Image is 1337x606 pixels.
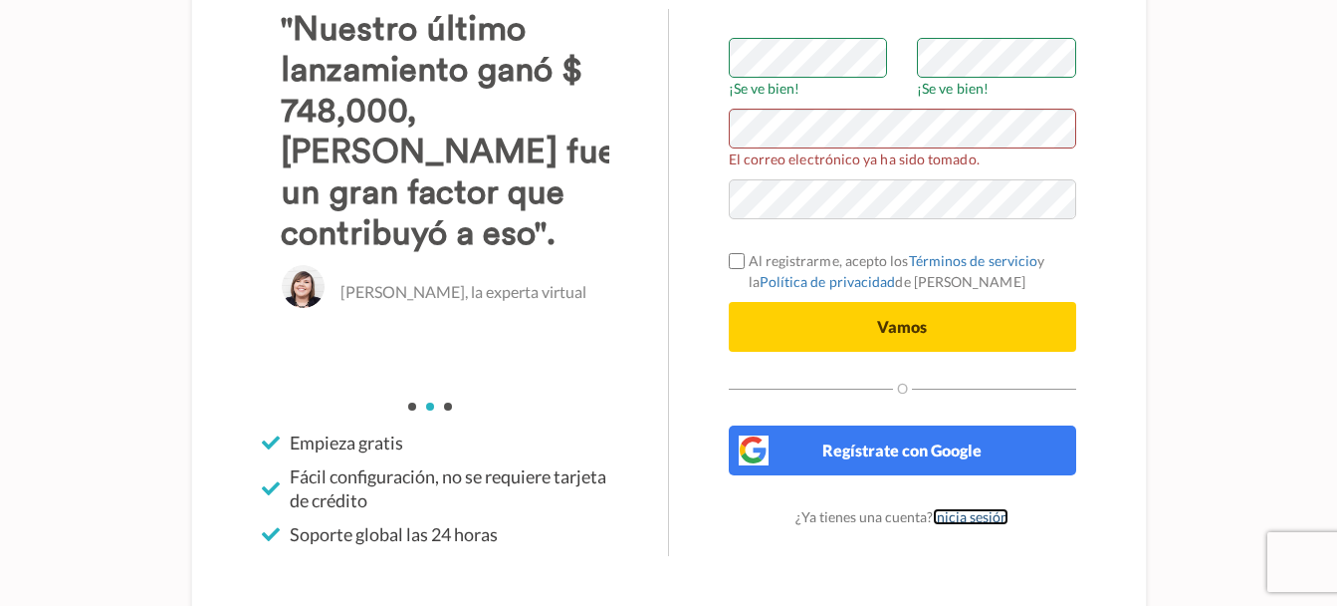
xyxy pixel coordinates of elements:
[729,302,1076,352] button: Vamos
[340,281,586,304] p: [PERSON_NAME], la experta virtual
[917,78,1076,99] span: ¡Se ve bien!
[760,273,896,290] a: Política de privacidad
[729,426,1076,475] button: Regístrate con Google
[795,508,1008,525] span: ¿Ya tienes una cuenta?
[822,441,982,459] span: Regístrate con Google
[729,78,888,99] span: ¡Se ve bien!
[877,317,927,336] span: Vamos
[281,9,628,254] h3: "Nuestro último lanzamiento ganó $ 748,000, [PERSON_NAME] fue un gran factor que contribuyó a eso".
[893,382,912,396] span: O
[290,431,403,454] span: Empieza gratis
[281,264,326,309] img: Abbey Ashley, la experta virtual
[909,252,1038,269] a: Términos de servicio
[933,508,1008,525] a: Inicia sesión
[729,149,1076,169] span: El correo electrónico ya ha sido tomado.
[290,464,609,512] span: Fácil configuración, no se requiere tarjeta de crédito
[729,253,745,269] input: Al registrarme, acepto losTérminos de servicioy laPolítica de privacidadde [PERSON_NAME]
[749,252,1045,290] font: Al registrarme, acepto los y la de [PERSON_NAME]
[290,522,498,546] span: Soporte global las 24 horas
